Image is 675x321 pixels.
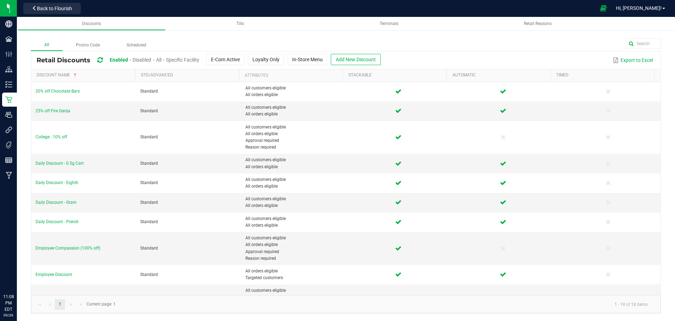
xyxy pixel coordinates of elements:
span: All customers eligible [245,235,342,241]
span: 20% off Chocolate Bars [36,89,80,94]
span: All customers eligible [245,124,342,131]
span: All customers eligible [245,196,342,202]
span: Specific Facility [166,57,199,63]
span: All customers eligible [245,104,342,111]
span: 25% off Fire Ganja [36,108,70,113]
span: All [156,57,161,63]
a: AutomaticSortable [452,73,548,78]
inline-svg: Inventory [5,81,12,88]
span: Sortable [72,73,78,78]
span: All orders eligible [245,164,342,170]
span: All customers eligible [245,176,342,183]
span: All orders eligible [245,222,342,229]
kendo-pager: Current page: 1 [31,295,661,313]
span: Standard [140,219,158,224]
span: Open Ecommerce Menu [596,1,611,15]
span: All orders eligible [245,183,342,190]
span: Standard [140,200,158,205]
inline-svg: Manufacturing [5,172,12,179]
a: Page 1 [55,299,65,310]
span: Targeted customers [245,275,342,281]
span: All orders eligible [245,92,342,98]
a: StackableSortable [348,73,444,78]
inline-svg: Retail [5,96,12,103]
kendo-pager-info: 1 - 18 of 18 items [120,298,653,310]
span: Approval required [245,248,342,255]
span: Reason required [245,255,342,262]
span: Retail Reasons [524,21,552,26]
button: In-Store Menu [288,54,327,65]
span: Standard [140,180,158,185]
span: Back to Flourish [37,6,72,11]
inline-svg: Users [5,111,12,118]
p: 11:08 PM EDT [3,294,14,313]
span: All orders eligible [245,111,342,118]
label: Scheduled [113,40,160,51]
span: Standard [140,295,158,300]
inline-svg: Tags [5,141,12,149]
span: Standard [140,246,158,251]
span: Disabled [133,57,151,63]
button: Back to Flourish [23,3,81,14]
span: Enabled [110,57,128,63]
label: All [31,39,63,51]
span: Daily Discount - Eighth [36,180,78,185]
button: Export to Excel [611,54,655,66]
span: All orders eligible [245,241,342,248]
span: All orders eligible [245,268,342,275]
inline-svg: Distribution [5,66,12,73]
span: Reason required [245,144,342,151]
input: Search [626,38,661,49]
a: TimedSortable [556,73,652,78]
span: Daily Discount - Preroll [36,219,78,224]
span: Hi, [PERSON_NAME]! [616,5,662,11]
span: Standard [140,161,158,166]
span: Loyalty Rewards 100 - $5 Off purchase [36,295,108,300]
inline-svg: Integrations [5,126,12,133]
iframe: Resource center [7,265,28,286]
a: Discount NameSortable [37,73,133,78]
span: All customers eligible [245,157,342,163]
span: Employee Compassion (100% off) [36,246,100,251]
inline-svg: Configuration [5,51,12,58]
span: Approval required [245,137,342,144]
span: Daily Discount - 0.5g Cart [36,161,84,166]
span: All customers eligible [245,215,342,222]
span: Standard [140,108,158,113]
button: Add New Discount [331,54,381,65]
label: Promo Code [63,40,113,51]
div: Retail Discounts [37,54,386,67]
span: Standard [140,89,158,94]
span: Standard [140,134,158,139]
span: All customers eligible [245,287,342,294]
span: Daily Discount - Gram [36,200,77,205]
span: Terminals [380,21,398,26]
span: All customers eligible [245,85,342,92]
span: Standard [140,272,158,277]
button: Loyalty Only [248,54,284,65]
span: All orders eligible [245,131,342,137]
button: E-Com Active [206,54,244,65]
p: 09/26 [3,313,14,318]
span: All orders eligible [245,202,342,209]
th: Attributes [239,69,343,82]
inline-svg: Facilities [5,36,12,43]
span: Tills [236,21,244,26]
span: Discounts [82,21,101,26]
a: Std/AdvancedSortable [141,73,237,78]
span: Add New Discount [336,57,376,62]
span: All orders eligible [245,294,342,301]
span: College - 10% off [36,134,67,139]
inline-svg: Reports [5,157,12,164]
inline-svg: Company [5,20,12,27]
span: Employee Discount [36,272,72,277]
